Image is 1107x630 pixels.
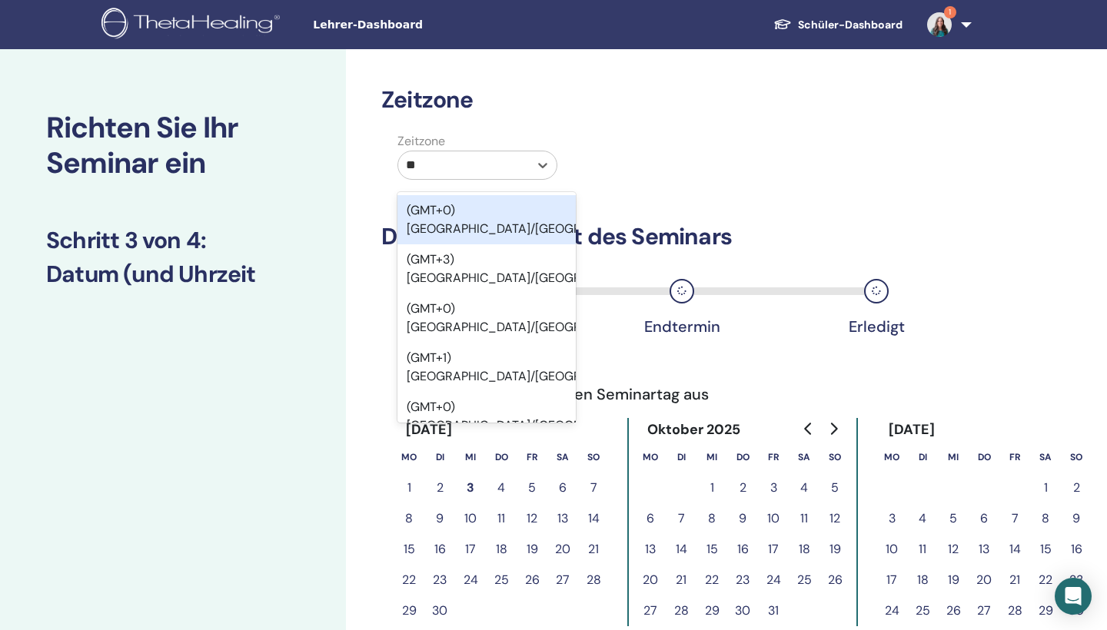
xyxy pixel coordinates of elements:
[666,442,696,472] th: Dienstag
[727,595,758,626] button: 30
[876,595,907,626] button: 24
[789,472,819,503] button: 4
[758,565,789,595] button: 24
[635,595,666,626] button: 27
[773,18,792,31] img: graduation-cap-white.svg
[394,595,424,626] button: 29
[635,442,666,472] th: Montag
[727,534,758,565] button: 16
[397,195,576,244] div: (GMT+0) [GEOGRAPHIC_DATA]/[GEOGRAPHIC_DATA]
[486,534,517,565] button: 18
[758,595,789,626] button: 31
[486,503,517,534] button: 11
[938,503,969,534] button: 5
[696,595,727,626] button: 29
[1061,503,1092,534] button: 9
[578,472,609,503] button: 7
[455,534,486,565] button: 17
[666,565,696,595] button: 21
[1030,565,1061,595] button: 22
[876,503,907,534] button: 3
[455,503,486,534] button: 10
[578,534,609,565] button: 21
[424,472,455,503] button: 2
[999,503,1030,534] button: 7
[789,534,819,565] button: 18
[969,595,999,626] button: 27
[424,565,455,595] button: 23
[46,227,300,254] h3: Schritt 3 von 4 :
[1061,442,1092,472] th: Sonntag
[1030,503,1061,534] button: 8
[819,442,850,472] th: Sonntag
[789,503,819,534] button: 11
[821,413,846,444] button: Go to next month
[1061,565,1092,595] button: 23
[666,503,696,534] button: 7
[727,442,758,472] th: Donnerstag
[1055,578,1092,615] div: Open Intercom Messenger
[927,12,952,37] img: default.jpg
[727,503,758,534] button: 9
[907,503,938,534] button: 4
[727,472,758,503] button: 2
[424,534,455,565] button: 16
[758,472,789,503] button: 3
[696,565,727,595] button: 22
[388,132,567,151] label: Zeitzone
[999,595,1030,626] button: 28
[999,534,1030,565] button: 14
[46,111,300,181] h2: Richten Sie Ihr Seminar ein
[969,503,999,534] button: 6
[46,260,300,288] h3: Datum (und Uhrzeit
[761,11,915,39] a: Schüler-Dashboard
[397,343,576,392] div: (GMT+1) [GEOGRAPHIC_DATA]/[GEOGRAPHIC_DATA]
[907,534,938,565] button: 11
[517,503,547,534] button: 12
[1061,472,1092,503] button: 2
[999,442,1030,472] th: Freitag
[1061,534,1092,565] button: 16
[944,6,956,18] span: 1
[547,442,578,472] th: Samstag
[394,503,424,534] button: 8
[1030,534,1061,565] button: 15
[394,442,424,472] th: Montag
[394,418,465,442] div: [DATE]
[696,503,727,534] button: 8
[635,534,666,565] button: 13
[789,442,819,472] th: Samstag
[1030,472,1061,503] button: 1
[969,442,999,472] th: Donnerstag
[397,244,576,293] div: (GMT+3) [GEOGRAPHIC_DATA]/[GEOGRAPHIC_DATA]
[758,503,789,534] button: 10
[635,565,666,595] button: 20
[796,413,821,444] button: Go to previous month
[517,565,547,595] button: 26
[938,442,969,472] th: Mittwoch
[1030,442,1061,472] th: Samstag
[547,472,578,503] button: 6
[789,565,819,595] button: 25
[696,442,727,472] th: Mittwoch
[424,503,455,534] button: 9
[486,442,517,472] th: Donnerstag
[938,534,969,565] button: 12
[486,565,517,595] button: 25
[666,534,696,565] button: 14
[381,86,949,114] h3: Zeitzone
[455,472,486,503] button: 3
[838,317,915,336] div: Erledigt
[394,534,424,565] button: 15
[455,565,486,595] button: 24
[876,534,907,565] button: 10
[938,595,969,626] button: 26
[907,565,938,595] button: 18
[999,565,1030,595] button: 21
[635,418,753,442] div: Oktober 2025
[1030,595,1061,626] button: 29
[819,565,850,595] button: 26
[758,442,789,472] th: Freitag
[758,534,789,565] button: 17
[101,8,285,42] img: logo.png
